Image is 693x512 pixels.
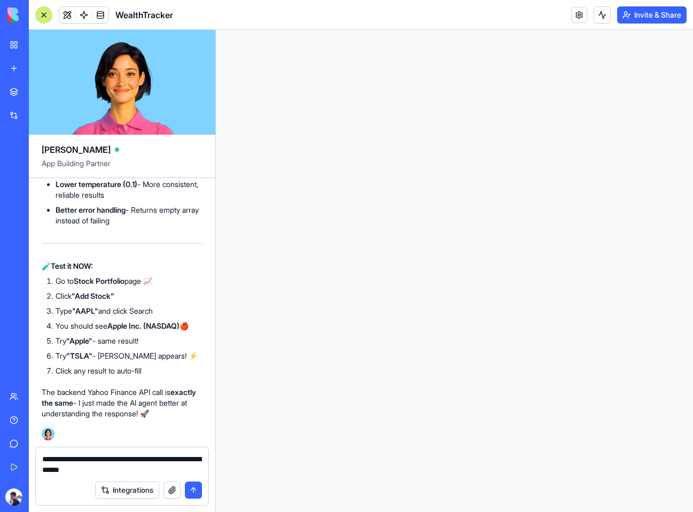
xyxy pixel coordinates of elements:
[66,351,92,360] strong: "TSLA"
[56,321,203,331] li: You should see 🍎
[42,143,111,156] span: [PERSON_NAME]
[56,306,203,316] li: Type and click Search
[74,276,124,285] strong: Stock Portfolio
[51,261,93,270] strong: Test it NOW:
[42,158,203,177] span: App Building Partner
[7,7,74,22] img: logo
[56,205,203,226] li: - Returns empty array instead of failing
[42,387,203,419] p: The backend Yahoo Finance API call is - I just made the AI agent better at understanding the resp...
[72,306,98,315] strong: "AAPL"
[5,488,22,506] img: ACg8ocIp88pyQ1_HRqzBofKyzPjarAR89VkukzseJYGM1mHoXVM7DW-Z=s96-c
[56,180,137,189] strong: Lower temperature (0.1)
[56,179,203,200] li: - More consistent, reliable results
[56,276,203,286] li: Go to page 📈
[42,428,54,440] img: Ella_00000_wcx2te.png
[95,482,159,499] button: Integrations
[56,366,203,376] li: Click any result to auto-fill
[115,9,173,21] span: WealthTracker
[56,336,203,346] li: Try - same result!
[107,321,180,330] strong: Apple Inc. (NASDAQ)
[56,291,203,301] li: Click
[72,291,114,300] strong: "Add Stock"
[56,205,126,214] strong: Better error handling
[42,261,203,271] h3: 🧪
[66,336,92,345] strong: "Apple"
[617,6,687,24] button: Invite & Share
[56,351,203,361] li: Try - [PERSON_NAME] appears! ⚡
